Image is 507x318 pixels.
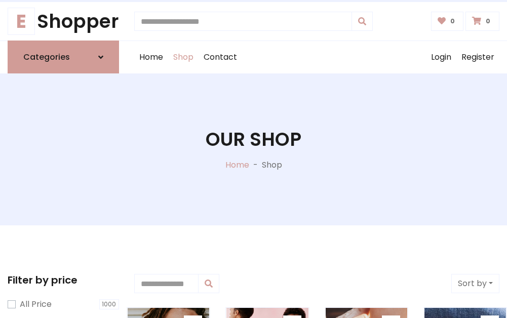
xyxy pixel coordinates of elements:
a: Login [426,41,456,73]
h6: Categories [23,52,70,62]
a: Home [134,41,168,73]
p: - [249,159,262,171]
a: Shop [168,41,199,73]
a: 0 [465,12,499,31]
span: 1000 [99,299,120,309]
a: Categories [8,41,119,73]
h1: Shopper [8,10,119,32]
label: All Price [20,298,52,310]
a: Contact [199,41,242,73]
span: E [8,8,35,35]
h1: Our Shop [206,128,301,150]
a: Home [225,159,249,171]
p: Shop [262,159,282,171]
a: EShopper [8,10,119,32]
a: Register [456,41,499,73]
button: Sort by [451,274,499,293]
h5: Filter by price [8,274,119,286]
a: 0 [431,12,464,31]
span: 0 [448,17,457,26]
span: 0 [483,17,493,26]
